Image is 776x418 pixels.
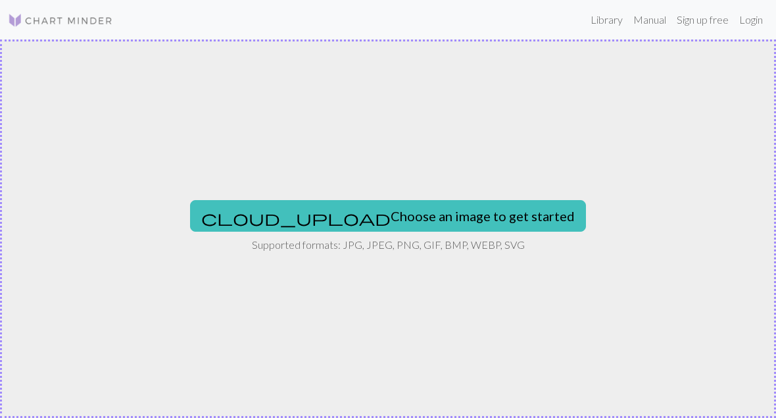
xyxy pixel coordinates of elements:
[671,7,734,33] a: Sign up free
[8,13,113,28] img: Logo
[201,209,391,227] span: cloud_upload
[190,200,586,232] button: Choose an image to get started
[585,7,628,33] a: Library
[628,7,671,33] a: Manual
[252,237,525,253] p: Supported formats: JPG, JPEG, PNG, GIF, BMP, WEBP, SVG
[734,7,768,33] a: Login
